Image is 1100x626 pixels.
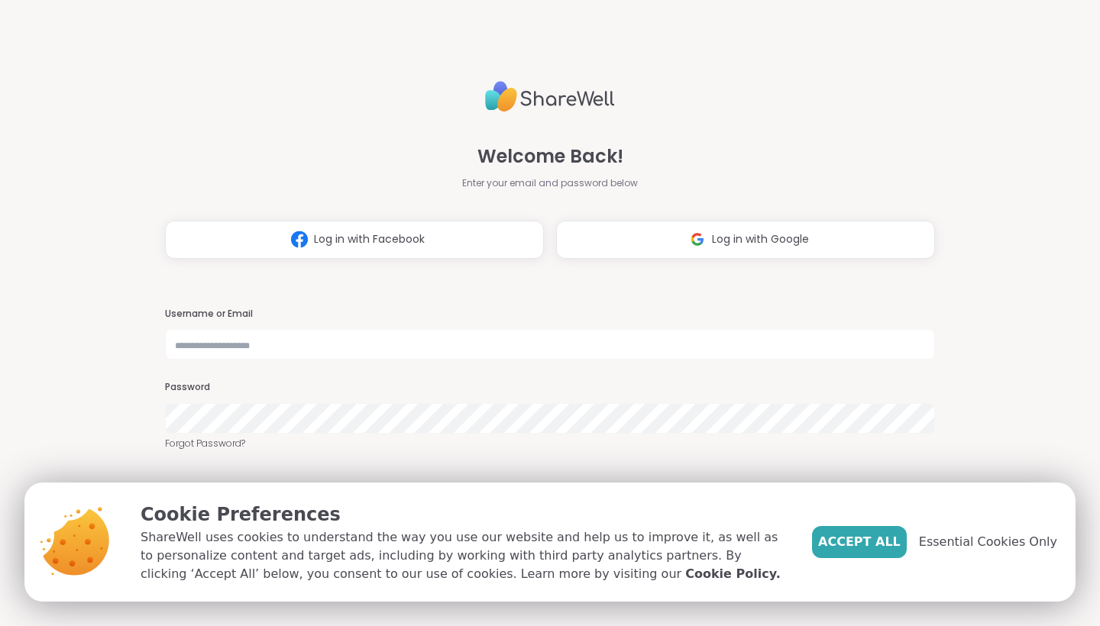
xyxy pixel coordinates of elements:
[812,526,907,558] button: Accept All
[556,221,935,259] button: Log in with Google
[462,176,638,190] span: Enter your email and password below
[919,533,1057,551] span: Essential Cookies Only
[314,231,425,247] span: Log in with Facebook
[165,437,935,450] a: Forgot Password?
[165,221,544,259] button: Log in with Facebook
[165,381,935,394] h3: Password
[712,231,809,247] span: Log in with Google
[683,225,712,253] img: ShareWell Logomark
[685,565,780,583] a: Cookie Policy.
[141,501,788,528] p: Cookie Preferences
[141,528,788,583] p: ShareWell uses cookies to understand the way you use our website and help us to improve it, as we...
[285,225,314,253] img: ShareWell Logomark
[477,143,623,170] span: Welcome Back!
[818,533,901,551] span: Accept All
[165,308,935,321] h3: Username or Email
[485,75,615,118] img: ShareWell Logo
